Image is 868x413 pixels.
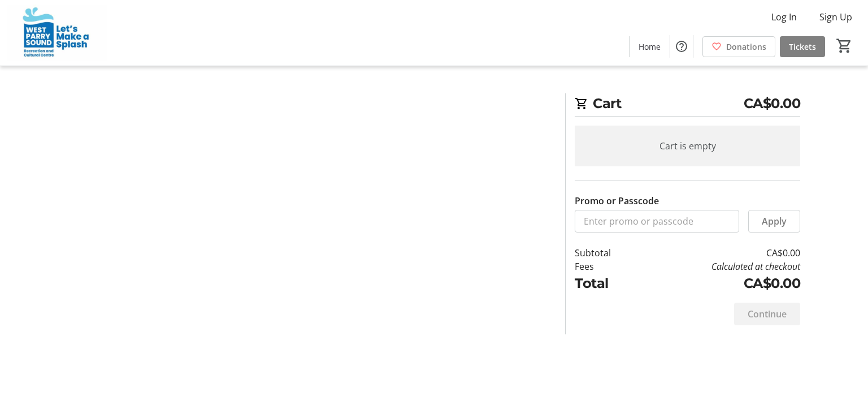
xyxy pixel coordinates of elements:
[575,93,800,117] h2: Cart
[575,194,659,208] label: Promo or Passcode
[771,10,797,24] span: Log In
[575,273,640,294] td: Total
[789,41,816,53] span: Tickets
[575,246,640,260] td: Subtotal
[640,246,800,260] td: CA$0.00
[744,93,801,114] span: CA$0.00
[762,8,806,26] button: Log In
[702,36,775,57] a: Donations
[575,210,739,233] input: Enter promo or passcode
[7,5,107,61] img: West Parry Sound Recreation and Cultural Centre Joint Municipal Services Board's Logo
[630,36,670,57] a: Home
[834,36,854,56] button: Cart
[640,260,800,273] td: Calculated at checkout
[639,41,661,53] span: Home
[670,35,693,58] button: Help
[726,41,766,53] span: Donations
[819,10,852,24] span: Sign Up
[780,36,825,57] a: Tickets
[575,260,640,273] td: Fees
[640,273,800,294] td: CA$0.00
[575,126,800,166] div: Cart is empty
[762,214,787,228] span: Apply
[810,8,861,26] button: Sign Up
[748,210,800,233] button: Apply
